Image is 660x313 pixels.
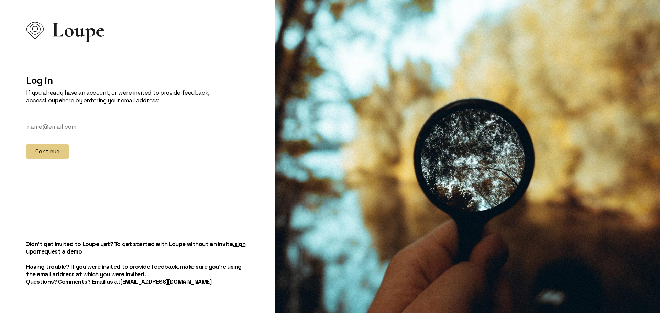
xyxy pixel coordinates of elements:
[26,240,249,286] h5: Didn't get invited to Loupe yet? To get started with Loupe without an invite, or Having trouble? ...
[120,278,211,286] a: [EMAIL_ADDRESS][DOMAIN_NAME]
[26,121,119,133] input: Email Address
[26,75,249,86] h2: Log in
[45,97,62,104] strong: Loupe
[39,248,82,255] a: request a demo
[26,22,44,40] img: Loupe Logo
[52,26,104,34] span: Loupe
[26,89,249,104] p: If you already have an account, or were invited to provide feedback, access here by entering your...
[26,144,69,159] button: Continue
[26,240,245,255] a: sign up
